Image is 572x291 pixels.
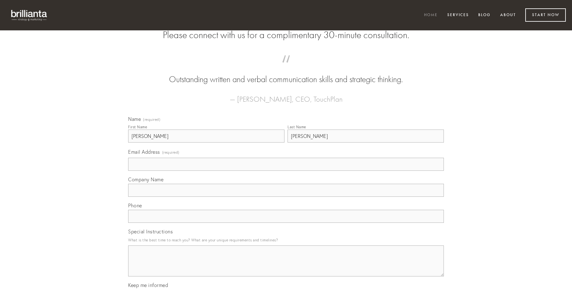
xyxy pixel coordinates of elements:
[6,6,53,24] img: brillianta - research, strategy, marketing
[128,29,444,41] h2: Please connect with us for a complimentary 30-minute consultation.
[162,148,180,157] span: (required)
[138,61,434,86] blockquote: Outstanding written and verbal communication skills and strategic thinking.
[474,10,495,20] a: Blog
[525,8,566,22] a: Start Now
[128,149,160,155] span: Email Address
[420,10,442,20] a: Home
[128,116,141,122] span: Name
[128,236,444,244] p: What is the best time to reach you? What are your unique requirements and timelines?
[138,86,434,105] figcaption: — [PERSON_NAME], CEO, TouchPlan
[128,228,173,235] span: Special Instructions
[128,202,142,209] span: Phone
[128,282,168,288] span: Keep me informed
[128,125,147,129] div: First Name
[496,10,520,20] a: About
[138,61,434,73] span: “
[143,118,160,121] span: (required)
[288,125,306,129] div: Last Name
[128,176,163,183] span: Company Name
[443,10,473,20] a: Services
